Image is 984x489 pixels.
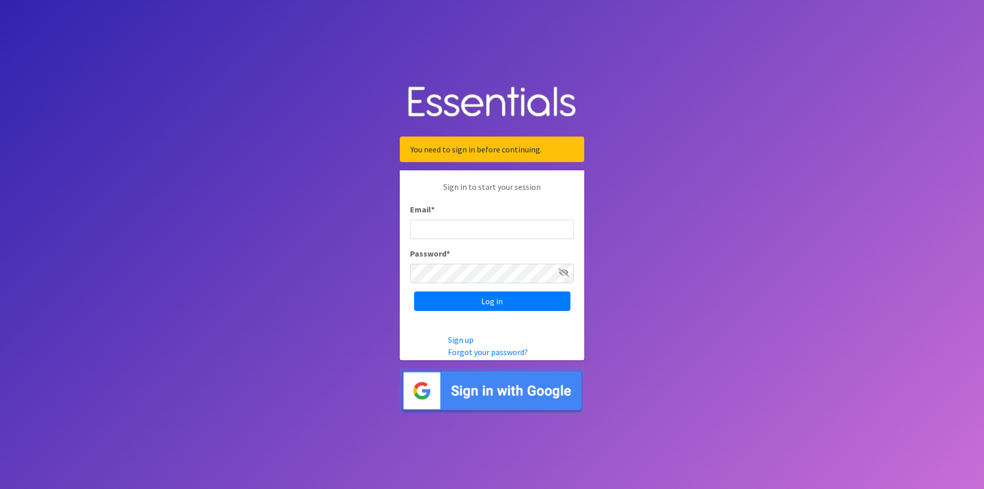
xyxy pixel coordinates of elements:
[431,204,435,214] abbr: required
[400,136,584,162] div: You need to sign in before continuing.
[410,203,435,216] label: Email
[448,347,528,357] a: Forgot your password?
[400,76,584,129] img: Human Essentials
[446,248,450,259] abbr: required
[410,181,574,203] p: Sign in to start your session
[414,291,570,311] input: Log in
[410,247,450,260] label: Password
[400,368,584,413] img: Sign in with Google
[448,335,474,345] a: Sign up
